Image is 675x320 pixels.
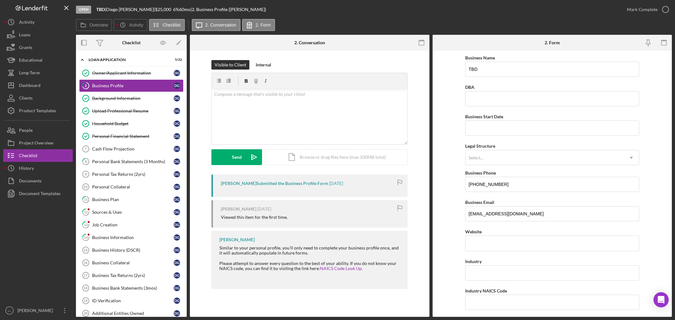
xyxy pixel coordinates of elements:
div: History [19,162,34,176]
a: 15Business History (DSCR)DG [79,244,184,256]
div: Owner/Applicant Information [92,71,174,76]
div: Internal [256,60,271,70]
div: [PERSON_NAME] [16,304,57,318]
tspan: 14 [84,235,88,239]
div: [PERSON_NAME] Submitted the Business Profile Form [221,181,328,186]
div: Loans [19,28,30,43]
div: | 2. Business Profile ([PERSON_NAME]) [191,7,266,12]
tspan: 16 [84,261,87,265]
label: 2. Form [256,22,271,28]
button: Project Overview [3,137,73,149]
div: Grants [19,41,32,55]
div: Personal Tax Returns (2yrs) [92,172,174,177]
div: Cash Flow Projection [92,146,174,151]
div: Background Information [92,96,174,101]
label: Activity [129,22,143,28]
div: Business Bank Statements (3mos) [92,286,174,291]
div: Visible to Client [215,60,246,70]
div: 60 mo [179,7,191,12]
div: D G [174,120,180,127]
div: D G [174,222,180,228]
button: History [3,162,73,175]
button: Loans [3,28,73,41]
button: Overview [76,19,112,31]
label: Industry [465,259,482,264]
button: Mark Complete [621,3,672,16]
div: D G [174,83,180,89]
a: 14Business InformationDG [79,231,184,244]
div: 6 % [173,7,179,12]
a: 16Business CollateralDG [79,256,184,269]
div: Personal Bank Statements (3 Months) [92,159,174,164]
div: Business History (DSCR) [92,248,174,253]
div: Business Collateral [92,260,174,265]
a: 17Business Tax Returns (2yrs)DG [79,269,184,282]
div: Diego [PERSON_NAME] | [106,7,155,12]
a: 11Business PlanDG [79,193,184,206]
div: D G [174,171,180,177]
tspan: 18 [84,286,87,290]
a: NAICS Code Look Up. [320,266,363,271]
button: Documents [3,175,73,187]
button: Document Templates [3,187,73,200]
div: D G [174,310,180,317]
div: Similar to your personal profile, you'll only need to complete your business profile once, and it... [219,245,401,281]
button: Visible to Client [211,60,249,70]
div: D G [174,95,180,102]
button: Clients [3,92,73,104]
button: 2. Form [242,19,275,31]
a: 7Cash Flow ProjectionDG [79,143,184,155]
button: Educational [3,54,73,66]
div: D G [174,146,180,152]
tspan: 15 [84,248,87,252]
div: Documents [19,175,41,189]
div: Viewed this item for the first time. [221,215,288,220]
button: Send [211,149,262,165]
div: Checklist [19,149,37,163]
tspan: 10 [84,185,87,189]
label: Overview [90,22,108,28]
div: Job Creation [92,222,174,227]
div: D G [174,234,180,241]
a: Owner/Applicant InformationDG [79,67,184,79]
tspan: 12 [84,210,88,214]
tspan: 7 [85,147,87,151]
time: 2025-09-10 19:17 [329,181,343,186]
div: Product Templates [19,104,56,119]
a: 2Business ProfileDG [79,79,184,92]
div: Educational [19,54,42,68]
a: Dashboard [3,79,73,92]
button: Product Templates [3,104,73,117]
div: D G [174,247,180,253]
div: Clients [19,92,33,106]
a: Long-Term [3,66,73,79]
label: Business Email [465,200,494,205]
div: D G [174,298,180,304]
a: Checklist [3,149,73,162]
div: Personal Financial Statement [92,134,174,139]
a: 10Personal CollateralDG [79,181,184,193]
div: Mark Complete [627,3,658,16]
div: D G [174,260,180,266]
label: Business Phone [465,170,496,175]
a: Personal Financial StatementDG [79,130,184,143]
div: Upload Professional Resume [92,108,174,114]
div: Household Budget [92,121,174,126]
a: 19ID VerificationDG [79,294,184,307]
div: Checklist [122,40,141,45]
div: 2. Conversation [294,40,325,45]
div: Business Plan [92,197,174,202]
a: 12Sources & UsesDG [79,206,184,218]
div: D G [174,184,180,190]
button: People [3,124,73,137]
div: 2. Form [545,40,560,45]
button: Activity [3,16,73,28]
div: [PERSON_NAME] [221,206,256,212]
a: Upload Professional ResumeDG [79,105,184,117]
button: LL[PERSON_NAME] [3,304,73,317]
